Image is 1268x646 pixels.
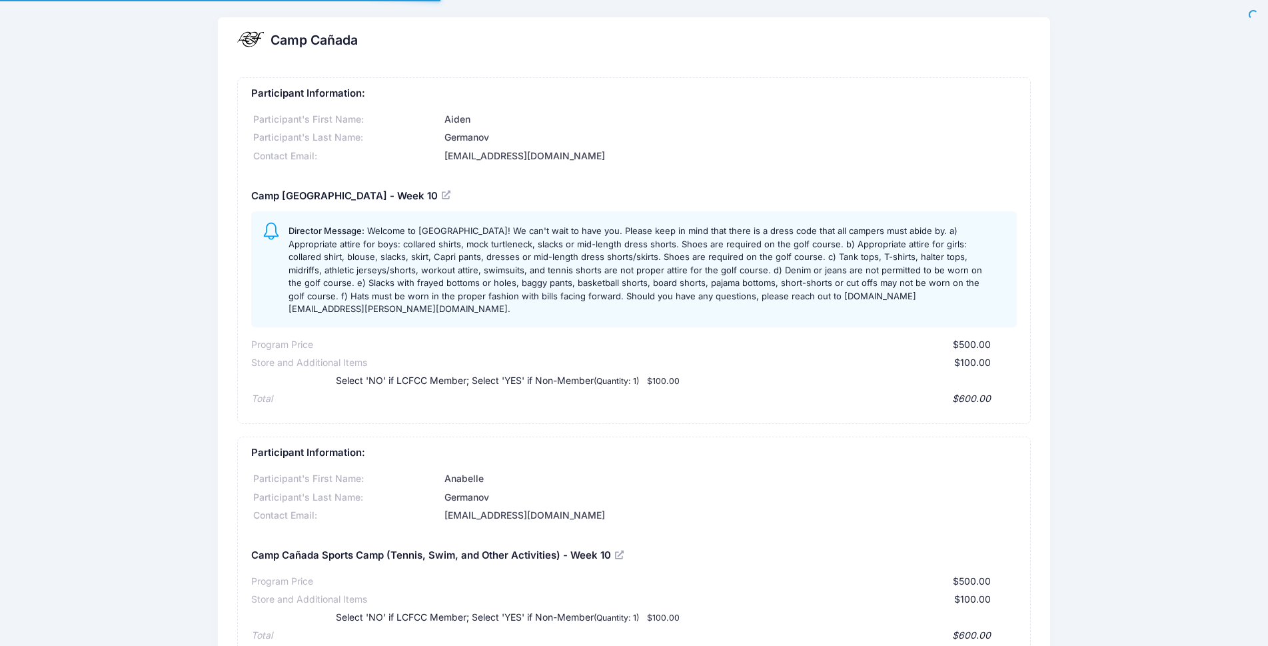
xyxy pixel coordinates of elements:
div: Total [251,392,273,406]
span: $500.00 [953,575,991,587]
small: (Quantity: 1) [594,376,639,386]
div: Program Price [251,575,313,589]
div: $600.00 [273,629,991,643]
span: Welcome to [GEOGRAPHIC_DATA]! We can't wait to have you. Please keep in mind that there is a dres... [289,225,982,314]
div: Total [251,629,273,643]
div: Participant's Last Name: [251,491,442,505]
div: Germanov [442,491,1017,505]
a: View Registration Details [442,189,452,201]
div: Participant's First Name: [251,472,442,486]
div: Select 'NO' if LCFCC Member; Select 'YES' if Non-Member [309,611,764,625]
h5: Camp Cañada Sports Camp (Tennis, Swim, and Other Activities) - Week 10 [251,550,626,562]
div: Contact Email: [251,149,442,163]
div: Germanov [442,131,1017,145]
div: Contact Email: [251,509,442,523]
h2: Camp Cañada [271,33,358,48]
small: (Quantity: 1) [594,613,639,623]
a: View Registration Details [615,549,626,561]
div: $100.00 [367,593,991,607]
div: [EMAIL_ADDRESS][DOMAIN_NAME] [442,149,1017,163]
div: $100.00 [367,356,991,370]
div: Participant's Last Name: [251,131,442,145]
div: Store and Additional Items [251,593,367,607]
div: Anabelle [442,472,1017,486]
div: Store and Additional Items [251,356,367,370]
div: Aiden [442,113,1017,127]
h5: Camp [GEOGRAPHIC_DATA] - Week 10 [251,191,453,203]
h5: Participant Information: [251,447,1017,459]
small: $100.00 [647,613,680,623]
h5: Participant Information: [251,88,1017,100]
span: $500.00 [953,339,991,350]
div: $600.00 [273,392,991,406]
div: Participant's First Name: [251,113,442,127]
div: [EMAIL_ADDRESS][DOMAIN_NAME] [442,509,1017,523]
div: Select 'NO' if LCFCC Member; Select 'YES' if Non-Member [309,374,764,388]
span: Director Message: [289,225,364,236]
div: Program Price [251,338,313,352]
small: $100.00 [647,376,680,386]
